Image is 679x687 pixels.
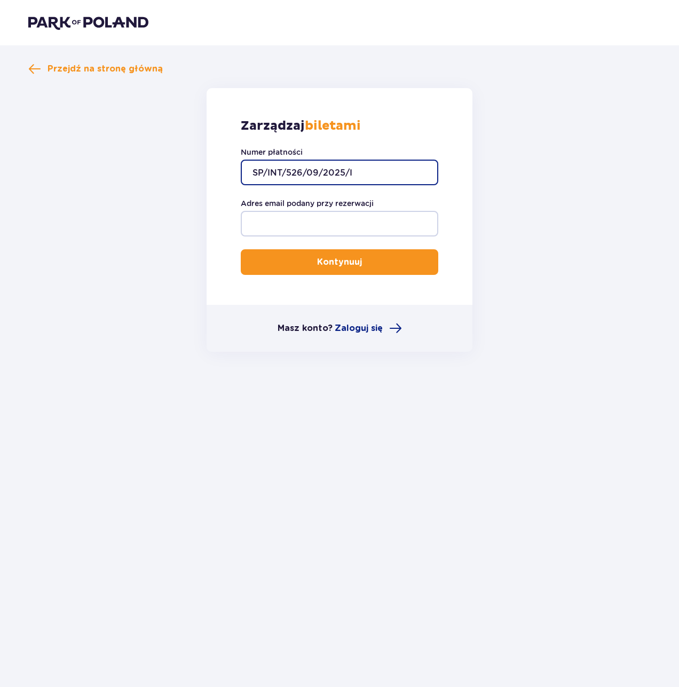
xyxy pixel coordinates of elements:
span: Zaloguj się [335,322,383,334]
span: Przejdź na stronę główną [48,63,163,75]
p: Kontynuuj [317,256,362,268]
img: Park of Poland logo [28,15,148,30]
button: Kontynuuj [241,249,438,275]
label: Adres email podany przy rezerwacji [241,198,374,209]
strong: biletami [305,118,361,134]
a: Zaloguj się [335,322,402,335]
p: Zarządzaj [241,118,361,134]
a: Przejdź na stronę główną [28,62,163,75]
label: Numer płatności [241,147,303,157]
p: Masz konto? [278,322,333,334]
